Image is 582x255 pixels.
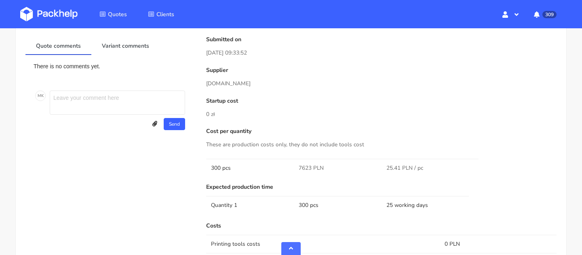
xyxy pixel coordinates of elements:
span: Clients [156,11,174,18]
a: Variant comments [91,36,160,54]
p: These are production costs only, they do not include tools cost [206,140,557,149]
p: Expected production time [206,184,557,190]
span: Quotes [108,11,127,18]
p: 0 zł [206,110,557,119]
span: 7623 PLN [299,164,324,172]
span: 25.41 PLN / pc [386,164,423,172]
a: Quotes [90,7,137,21]
td: 300 pcs [294,196,382,214]
td: 25 working days [382,196,469,214]
td: 0 PLN [440,235,557,253]
a: Clients [138,7,184,21]
p: There is no comments yet. [34,63,187,70]
p: Costs [206,223,557,229]
td: Quantity 1 [206,196,294,214]
p: [DOMAIN_NAME] [206,79,557,88]
button: Send [164,118,185,130]
p: [DATE] 09:33:52 [206,48,557,57]
td: Printing tools costs [206,235,440,253]
span: K [41,91,44,101]
p: Startup cost [206,98,557,104]
span: 309 [542,11,557,18]
td: 300 pcs [206,159,294,177]
img: Dashboard [20,7,78,21]
span: M [38,91,41,101]
a: Quote comments [25,36,91,54]
p: Supplier [206,67,557,74]
p: Cost per quantity [206,128,557,135]
p: Submitted on [206,36,557,43]
button: 309 [527,7,562,21]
